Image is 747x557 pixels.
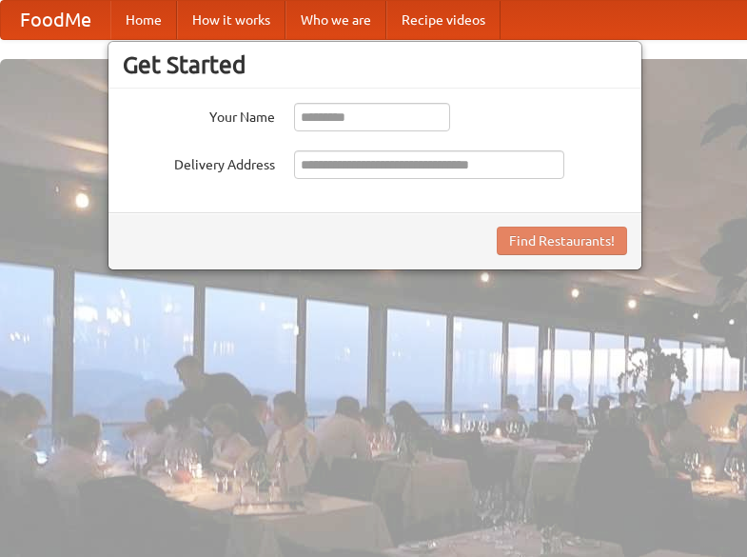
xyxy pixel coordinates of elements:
[285,1,386,39] a: Who we are
[1,1,110,39] a: FoodMe
[386,1,501,39] a: Recipe videos
[123,150,275,174] label: Delivery Address
[497,227,627,255] button: Find Restaurants!
[177,1,285,39] a: How it works
[123,103,275,127] label: Your Name
[123,50,627,79] h3: Get Started
[110,1,177,39] a: Home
